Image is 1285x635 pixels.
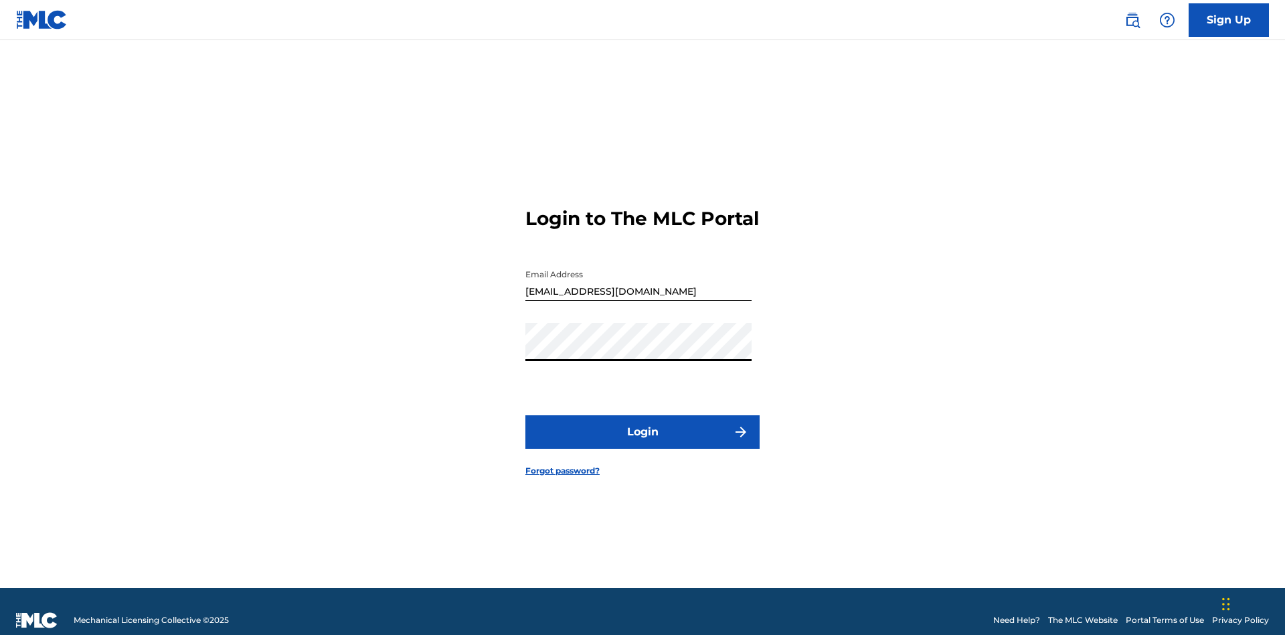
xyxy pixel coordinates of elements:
a: Portal Terms of Use [1126,614,1204,626]
a: Public Search [1119,7,1146,33]
img: MLC Logo [16,10,68,29]
span: Mechanical Licensing Collective © 2025 [74,614,229,626]
img: help [1159,12,1175,28]
button: Login [525,415,760,449]
h3: Login to The MLC Portal [525,207,759,230]
a: The MLC Website [1048,614,1118,626]
img: f7272a7cc735f4ea7f67.svg [733,424,749,440]
div: Help [1154,7,1181,33]
a: Sign Up [1189,3,1269,37]
div: Drag [1222,584,1230,624]
a: Forgot password? [525,465,600,477]
img: logo [16,612,58,628]
iframe: Chat Widget [1218,571,1285,635]
img: search [1124,12,1140,28]
a: Privacy Policy [1212,614,1269,626]
a: Need Help? [993,614,1040,626]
